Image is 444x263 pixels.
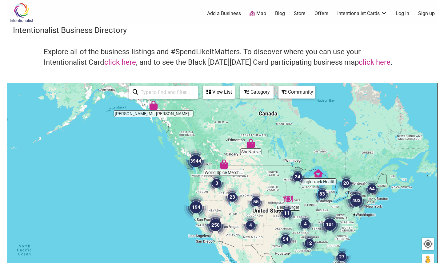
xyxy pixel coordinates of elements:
[278,204,296,222] div: 11
[279,86,315,98] div: Community
[363,180,381,198] div: 64
[184,195,208,220] div: 194
[44,47,401,67] h4: Explore all of the business listings and #SpendLikeItMatters. To discover where you can use your ...
[203,86,234,98] div: View List
[283,194,293,204] div: Best Burger
[422,238,434,250] button: Your Location
[149,101,158,110] div: Tripp's Mt. Juneau Trading Post
[246,139,255,148] div: SheNative
[129,86,198,99] div: Type to search and filter
[240,86,273,98] div: Category
[250,10,266,17] a: Map
[207,174,226,192] div: 3
[418,10,435,17] a: Sign up
[344,188,369,213] div: 402
[318,212,342,237] div: 101
[294,10,306,17] a: Store
[13,25,431,36] h3: Intentionalist Business Directory
[296,215,314,233] div: 4
[247,192,265,211] div: 55
[203,86,235,99] div: See a list of the visible businesses
[219,160,229,169] div: World Spice Merchants
[276,230,295,249] div: 54
[223,188,242,206] div: 23
[337,10,387,17] a: Intentionalist Cards
[241,216,260,234] div: 4
[275,10,285,17] a: Blog
[314,169,323,178] div: Singletrack Health
[104,58,136,67] a: click here
[207,10,241,17] a: Add a Business
[138,86,194,98] input: Type to find and filter...
[313,185,331,203] div: 83
[396,10,409,17] a: Log In
[7,2,36,22] img: Intentionalist
[359,58,390,67] a: click here
[203,213,228,237] div: 250
[288,168,307,186] div: 24
[183,149,208,173] div: 3944
[300,234,318,253] div: 12
[337,174,355,192] div: 20
[314,10,328,17] a: Offers
[240,86,274,99] div: Filter by category
[278,86,315,99] div: Filter by Community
